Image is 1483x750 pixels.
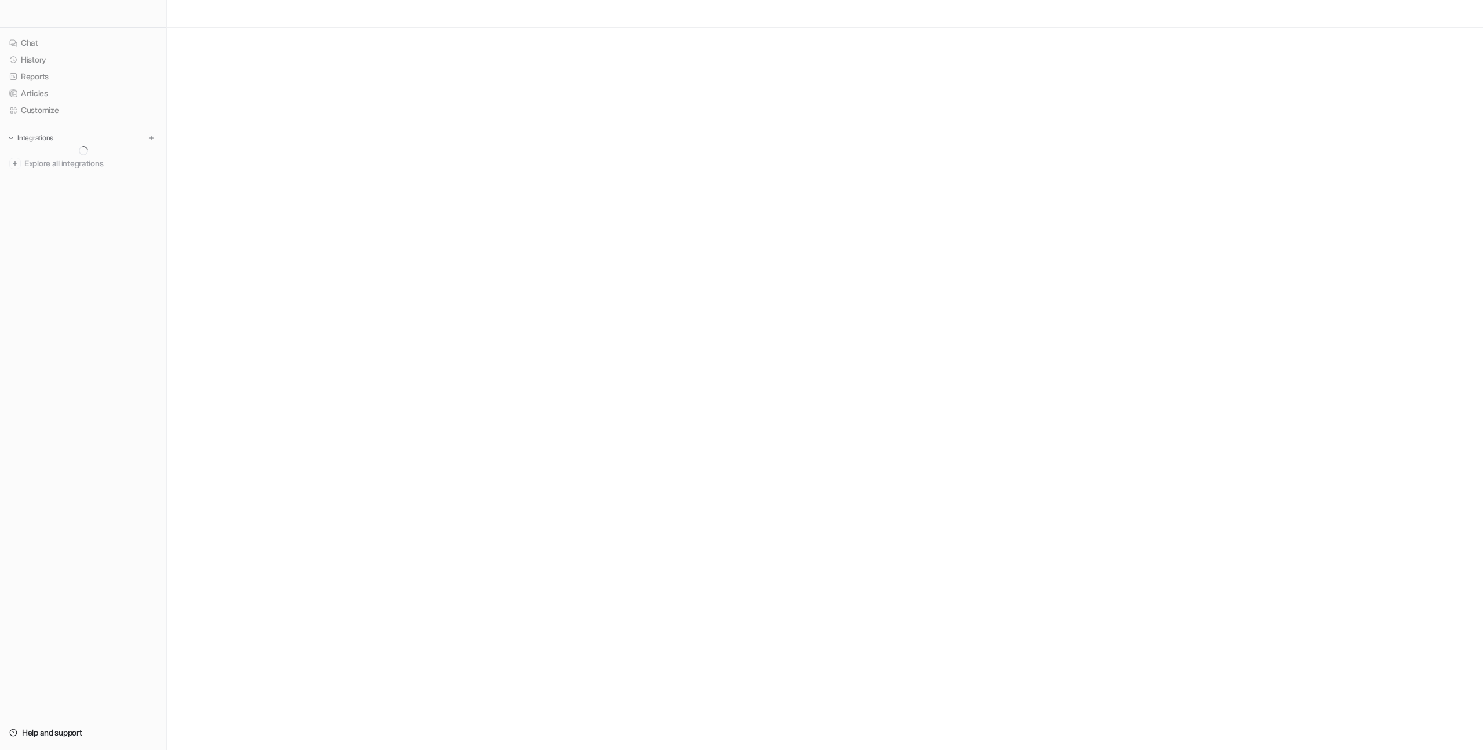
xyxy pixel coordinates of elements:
[5,724,162,741] a: Help and support
[24,154,157,173] span: Explore all integrations
[147,134,155,142] img: menu_add.svg
[5,132,57,144] button: Integrations
[7,134,15,142] img: expand menu
[5,155,162,172] a: Explore all integrations
[5,85,162,101] a: Articles
[5,35,162,51] a: Chat
[5,52,162,68] a: History
[5,102,162,118] a: Customize
[17,133,53,143] p: Integrations
[9,158,21,169] img: explore all integrations
[5,68,162,85] a: Reports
